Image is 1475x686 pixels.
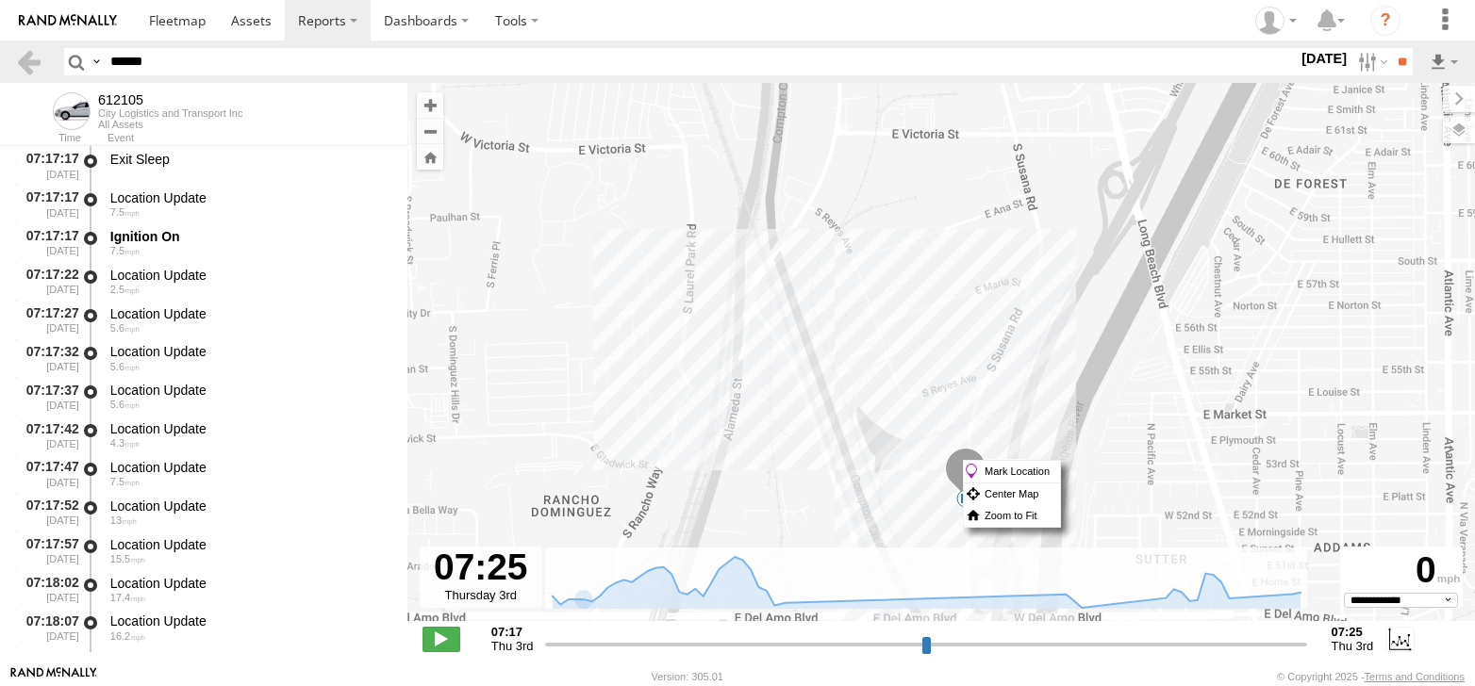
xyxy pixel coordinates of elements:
[15,225,81,260] div: 07:17:17 [DATE]
[417,92,443,118] button: Zoom in
[1298,48,1351,69] label: [DATE]
[1332,625,1374,639] strong: 07:25
[98,119,242,130] div: All Assets
[110,189,389,206] div: Location Update
[110,514,137,526] span: 13
[10,667,97,686] a: Visit our Website
[1370,6,1400,36] i: ?
[964,505,1060,527] label: Zoom to Fit
[110,267,389,284] div: Location Update
[1277,671,1465,682] div: © Copyright 2025 -
[110,536,389,553] div: Location Update
[110,382,389,399] div: Location Update
[110,228,389,245] div: Ignition On
[15,48,42,75] a: Back to previous Page
[1365,671,1465,682] a: Terms and Conditions
[110,437,140,449] span: 4.3
[491,625,534,639] strong: 07:17
[15,495,81,530] div: 07:17:52 [DATE]
[110,284,140,295] span: 2.5
[15,456,81,491] div: 07:17:47 [DATE]
[964,461,1060,482] label: Mark Location
[19,14,117,27] img: rand-logo.svg
[110,575,389,592] div: Location Update
[15,148,81,183] div: 07:17:17 [DATE]
[423,627,460,651] label: Play/Stop
[110,612,389,629] div: Location Update
[110,459,389,476] div: Location Update
[110,245,140,256] span: 7.5
[110,498,389,514] div: Location Update
[15,533,81,568] div: 07:17:57 [DATE]
[1249,7,1303,35] div: Keith Norris
[1332,639,1374,653] span: Thu 3rd Jul 2025
[98,92,242,107] div: 612105 - View Asset History
[15,572,81,607] div: 07:18:02 [DATE]
[417,144,443,170] button: Zoom Home
[15,417,81,452] div: 07:17:42 [DATE]
[1428,48,1460,75] label: Export results as...
[110,630,145,642] span: 16.2
[1343,549,1460,593] div: 0
[15,134,81,143] div: Time
[491,639,534,653] span: Thu 3rd Jul 2025
[110,361,140,372] span: 5.6
[15,341,81,376] div: 07:17:32 [DATE]
[110,206,140,218] span: 7.5
[110,651,389,668] div: Location Update
[98,107,242,119] div: City Logistics and Transport Inc
[110,322,140,334] span: 5.6
[108,134,407,143] div: Event
[110,343,389,360] div: Location Update
[110,305,389,322] div: Location Update
[15,302,81,337] div: 07:17:27 [DATE]
[15,379,81,414] div: 07:17:37 [DATE]
[15,611,81,645] div: 07:18:07 [DATE]
[110,592,145,603] span: 17.4
[89,48,104,75] label: Search Query
[110,399,140,410] span: 5.6
[15,648,81,683] div: 07:18:12 [DATE]
[110,476,140,487] span: 7.5
[110,553,145,564] span: 15.5
[15,264,81,299] div: 07:17:22 [DATE]
[652,671,723,682] div: Version: 305.01
[1351,48,1391,75] label: Search Filter Options
[964,483,1060,505] label: Center Map
[110,151,389,168] div: Exit Sleep
[110,420,389,437] div: Location Update
[15,187,81,221] div: 07:17:17 [DATE]
[417,118,443,144] button: Zoom out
